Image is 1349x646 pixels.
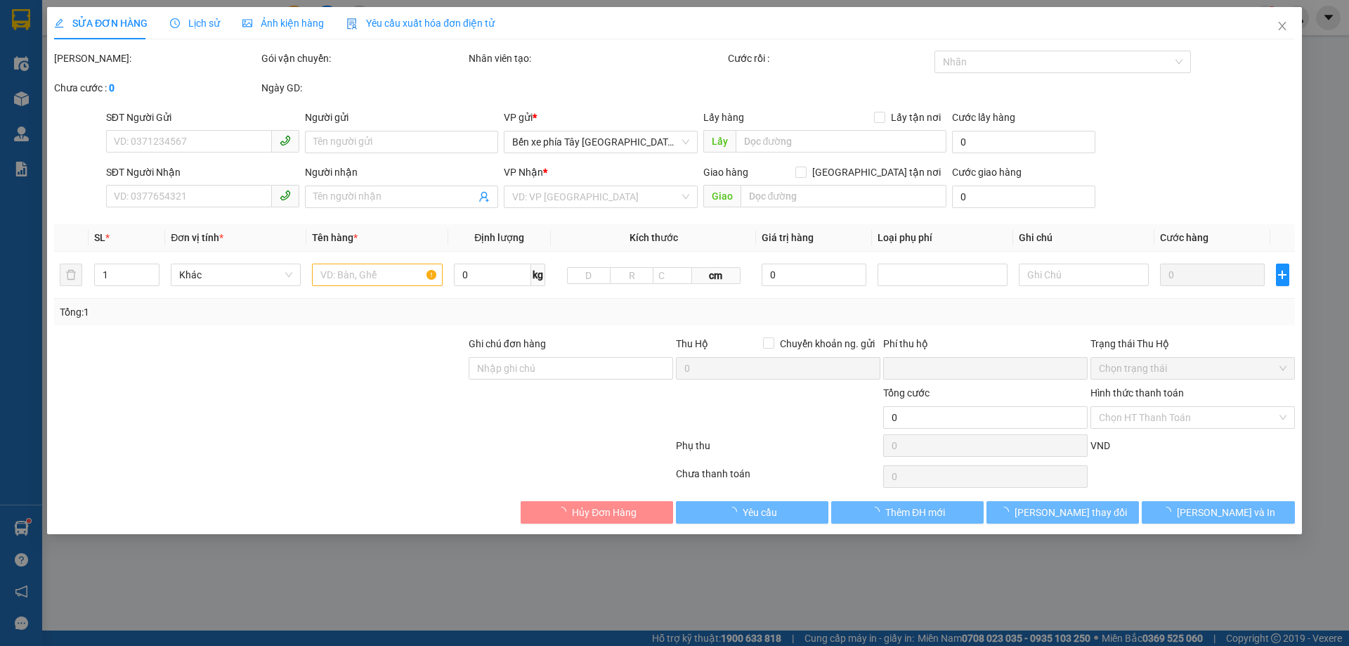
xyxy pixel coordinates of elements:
span: Lịch sử [170,18,220,29]
span: cm [692,267,740,284]
div: Nhân viên tạo: [469,51,725,66]
div: Cước rồi : [728,51,932,66]
span: Yêu cầu [743,505,777,520]
span: [GEOGRAPHIC_DATA] tận nơi [807,164,946,180]
div: Tổng: 1 [60,304,521,320]
label: Ghi chú đơn hàng [469,338,546,349]
div: SĐT Người Gửi [106,110,299,125]
button: Thêm ĐH mới [831,501,984,524]
span: phone [280,190,291,201]
input: Cước giao hàng [952,186,1095,208]
div: Ngày GD: [261,80,466,96]
button: delete [60,264,82,286]
span: clock-circle [170,18,180,28]
b: 0 [109,82,115,93]
input: D [567,267,611,284]
input: Ghi Chú [1019,264,1149,286]
div: Gói vận chuyển: [261,51,466,66]
div: Chưa cước : [54,80,259,96]
button: Yêu cầu [676,501,828,524]
span: SỬA ĐƠN HÀNG [54,18,148,29]
span: Thu Hộ [676,338,708,349]
div: SĐT Người Nhận [106,164,299,180]
th: Loại phụ phí [872,224,1013,252]
span: Lấy [703,130,736,153]
div: Trạng thái Thu Hộ [1090,336,1295,351]
span: loading [556,507,572,517]
input: Dọc đường [736,130,946,153]
span: Cước hàng [1161,232,1209,243]
span: Tên hàng [313,232,358,243]
label: Cước lấy hàng [952,112,1015,123]
button: plus [1276,264,1289,286]
input: R [610,267,653,284]
span: Ảnh kiện hàng [242,18,324,29]
span: Hủy Đơn Hàng [572,505,637,520]
button: [PERSON_NAME] thay đổi [986,501,1139,524]
div: Phí thu hộ [883,336,1088,357]
input: Dọc đường [741,185,946,207]
span: Chọn trạng thái [1099,358,1286,379]
span: loading [999,507,1015,517]
label: Hình thức thanh toán [1090,387,1184,399]
div: Người gửi [305,110,498,125]
div: [PERSON_NAME]: [54,51,259,66]
span: SL [94,232,105,243]
input: 0 [1161,264,1265,286]
span: close [1277,20,1288,32]
th: Ghi chú [1013,224,1154,252]
button: Close [1263,7,1302,46]
input: VD: Bàn, Ghế [313,264,443,286]
span: Chuyển khoản ng. gửi [774,336,880,351]
span: loading [1161,507,1177,517]
span: phone [280,135,291,146]
span: Kích thước [630,232,678,243]
label: Cước giao hàng [952,167,1022,178]
span: Đơn vị tính [171,232,224,243]
div: Người nhận [305,164,498,180]
span: edit [54,18,64,28]
span: Giá trị hàng [762,232,814,243]
span: Lấy hàng [703,112,744,123]
span: VP Nhận [504,167,544,178]
input: C [653,267,692,284]
span: Định lượng [474,232,524,243]
span: [PERSON_NAME] thay đổi [1015,505,1127,520]
span: Bến xe phía Tây Thanh Hóa [513,131,689,153]
span: loading [727,507,743,517]
span: Giao hàng [703,167,748,178]
span: user-add [479,191,490,202]
span: plus [1277,269,1289,280]
span: Yêu cầu xuất hóa đơn điện tử [346,18,495,29]
input: Cước lấy hàng [952,131,1095,153]
div: Phụ thu [674,438,882,463]
span: VND [1090,440,1110,451]
span: Thêm ĐH mới [885,505,945,520]
span: loading [870,507,885,517]
img: icon [346,18,358,30]
div: VP gửi [504,110,698,125]
span: kg [531,264,545,286]
span: Lấy tận nơi [885,110,946,125]
span: [PERSON_NAME] và In [1177,505,1275,520]
span: Khác [180,264,293,285]
span: Giao [703,185,741,207]
input: Ghi chú đơn hàng [469,357,673,380]
div: Chưa thanh toán [674,466,882,491]
button: [PERSON_NAME] và In [1142,501,1295,524]
button: Hủy Đơn Hàng [521,501,673,524]
span: Tổng cước [883,387,930,399]
span: picture [242,18,252,28]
